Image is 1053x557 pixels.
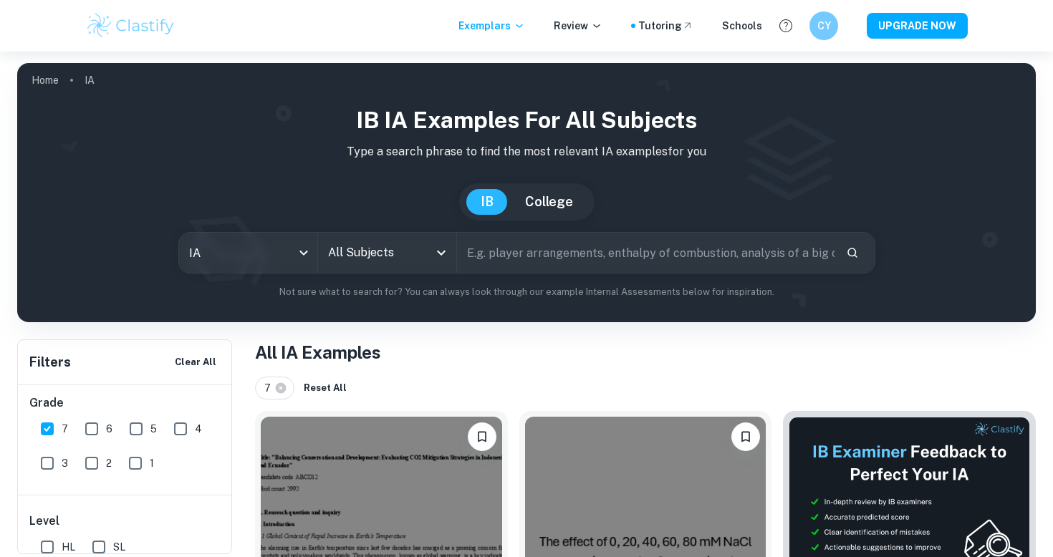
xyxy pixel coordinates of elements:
h1: IB IA examples for all subjects [29,103,1024,137]
button: Search [840,241,865,265]
span: 7 [62,421,68,437]
h6: Filters [29,352,71,372]
div: 7 [255,377,294,399]
h6: Grade [29,394,221,412]
h1: All IA Examples [255,339,1036,365]
button: Help and Feedback [774,14,798,38]
span: 5 [150,421,157,437]
h6: CY [816,18,832,34]
input: E.g. player arrangements, enthalpy of combustion, analysis of a big city... [457,233,835,273]
button: Open [431,243,451,263]
h6: Level [29,513,221,530]
span: HL [62,539,75,555]
div: IA [179,233,317,273]
span: SL [113,539,125,555]
button: UPGRADE NOW [867,13,968,39]
span: 6 [106,421,112,437]
button: Clear All [171,352,220,373]
span: 4 [195,421,202,437]
p: Type a search phrase to find the most relevant IA examples for you [29,143,1024,160]
a: Home [32,70,59,90]
span: 7 [264,380,277,396]
a: Schools [722,18,762,34]
button: Reset All [300,377,350,399]
button: IB [466,189,508,215]
img: Clastify logo [85,11,176,40]
button: Bookmark [468,422,496,451]
button: College [511,189,587,215]
img: profile cover [17,63,1036,322]
p: IA [85,72,95,88]
p: Exemplars [458,18,525,34]
a: Tutoring [638,18,693,34]
button: CY [809,11,838,40]
span: 1 [150,455,154,471]
button: Bookmark [731,422,760,451]
p: Not sure what to search for? You can always look through our example Internal Assessments below f... [29,285,1024,299]
span: 3 [62,455,68,471]
p: Review [554,18,602,34]
span: 2 [106,455,112,471]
